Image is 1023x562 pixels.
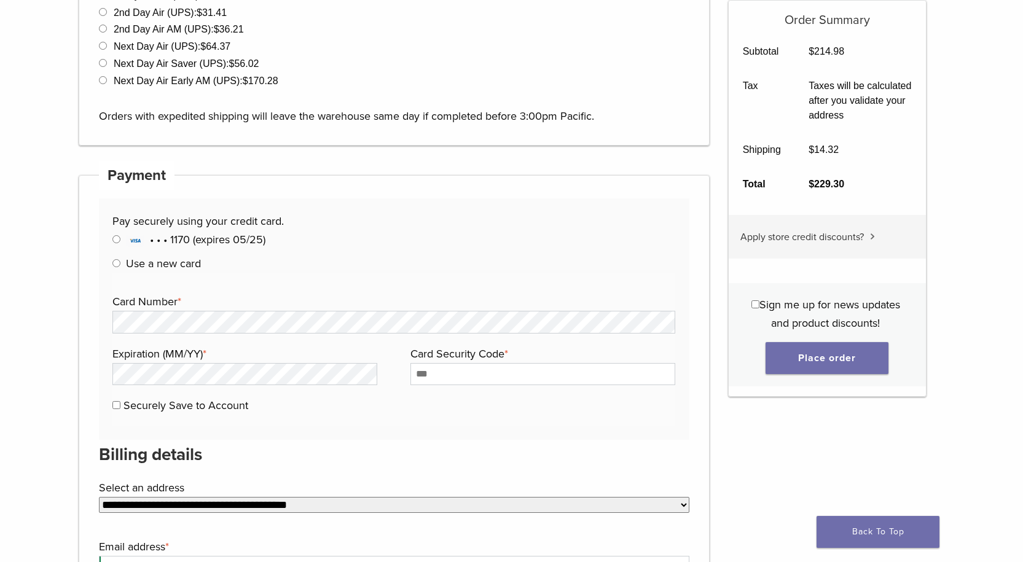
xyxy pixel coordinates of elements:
[214,24,219,34] span: $
[809,179,844,189] bdi: 229.30
[809,144,839,155] bdi: 14.32
[229,58,259,69] bdi: 56.02
[99,161,175,190] h4: Payment
[729,69,795,133] th: Tax
[766,342,888,374] button: Place order
[729,167,795,201] th: Total
[729,133,795,167] th: Shipping
[99,88,690,125] p: Orders with expedited shipping will leave the warehouse same day if completed before 3:00pm Pacific.
[410,345,672,363] label: Card Security Code
[114,58,259,69] label: Next Day Air Saver (UPS):
[112,273,675,426] fieldset: Payment Info
[123,399,248,412] label: Securely Save to Account
[870,233,875,240] img: caret.svg
[809,46,844,57] bdi: 214.98
[200,41,230,52] bdi: 64.37
[99,478,687,497] label: Select an address
[817,516,939,548] a: Back To Top
[114,41,230,52] label: Next Day Air (UPS):
[759,298,900,330] span: Sign me up for news updates and product discounts!
[197,7,202,18] span: $
[114,7,227,18] label: 2nd Day Air (UPS):
[126,257,201,270] label: Use a new card
[114,76,278,86] label: Next Day Air Early AM (UPS):
[99,537,687,556] label: Email address
[214,24,244,34] bdi: 36.21
[99,440,690,469] h3: Billing details
[751,300,759,308] input: Sign me up for news updates and product discounts!
[200,41,206,52] span: $
[809,46,814,57] span: $
[112,212,675,230] p: Pay securely using your credit card.
[112,292,672,311] label: Card Number
[112,345,374,363] label: Expiration (MM/YY)
[795,69,926,133] td: Taxes will be calculated after you validate your address
[126,233,265,246] span: • • • 1170 (expires 05/25)
[126,235,144,247] img: Visa
[197,7,227,18] bdi: 31.41
[809,144,814,155] span: $
[243,76,248,86] span: $
[740,231,864,243] span: Apply store credit discounts?
[729,34,795,69] th: Subtotal
[243,76,278,86] bdi: 170.28
[114,24,244,34] label: 2nd Day Air AM (UPS):
[729,1,926,28] h5: Order Summary
[229,58,235,69] span: $
[809,179,814,189] span: $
